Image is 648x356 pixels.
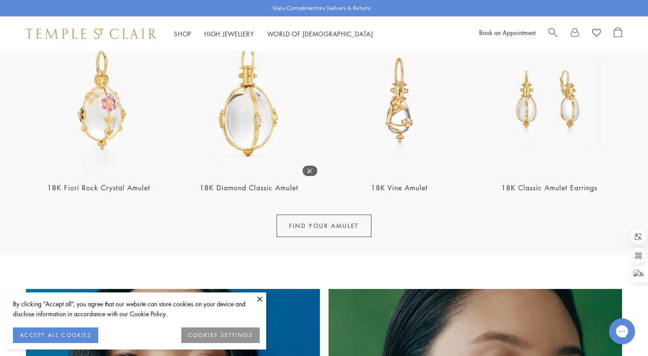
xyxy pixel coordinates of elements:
iframe: Gorgias live chat messenger [605,315,639,347]
a: ShopShop [174,29,191,38]
a: 18K Diamond Classic Amulet [200,183,298,192]
img: P56889-E11FIORMX [26,28,171,173]
img: Temple St. Clair [26,29,157,39]
div: By clicking “Accept all”, you agree that our website can store cookies on your device and disclos... [13,299,260,319]
img: P51800-E9 [176,28,321,173]
img: P51816-E11VINE [327,28,472,173]
a: 18K Classic Amulet Earrings [501,183,597,192]
a: View Wishlist [592,27,601,40]
button: COOKIES SETTINGS [181,327,260,343]
button: ACCEPT ALL COOKIES [13,327,98,343]
img: 18K Classic Amulet Earrings [477,28,622,173]
a: World of [DEMOGRAPHIC_DATA]World of [DEMOGRAPHIC_DATA] [267,29,373,38]
a: 18K Vine Amulet [371,183,428,192]
a: Open Shopping Bag [614,27,622,40]
p: Enjoy Complimentary Delivery & Returns [273,4,371,13]
a: High JewelleryHigh Jewellery [204,29,254,38]
nav: Main navigation [174,29,373,39]
a: Book an Appointment [479,28,535,37]
a: Search [548,27,558,40]
a: FIND YOUR AMULET [277,215,371,237]
a: 18K Fiori Rock Crystal Amulet [47,183,150,192]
